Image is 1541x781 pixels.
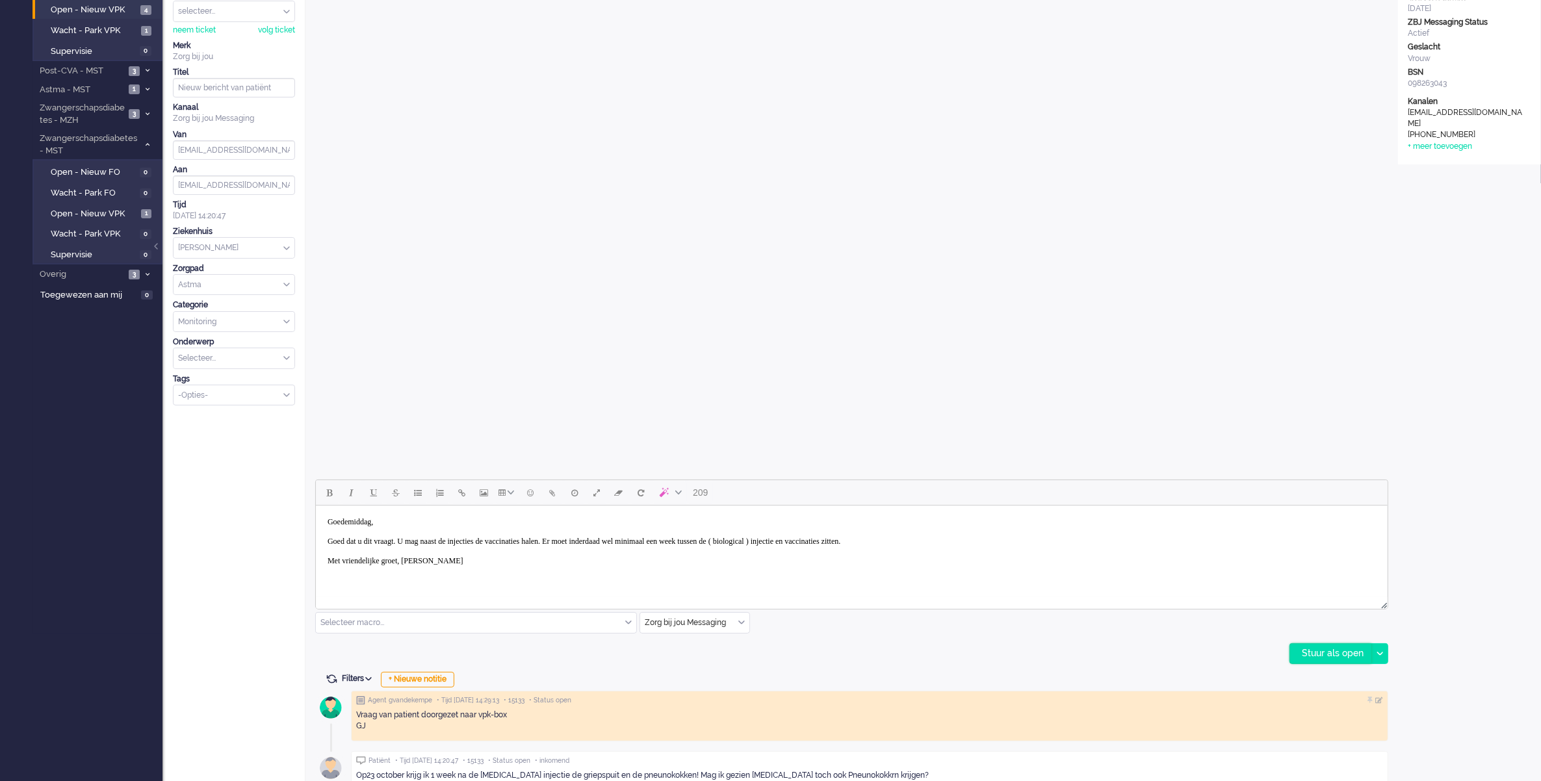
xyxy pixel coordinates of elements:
[140,168,151,177] span: 0
[356,710,1383,732] div: Vraag van patient doorgezet naar vpk-box GJ
[173,1,295,22] div: Assign User
[140,188,151,198] span: 0
[173,199,295,222] div: [DATE] 14:20:47
[140,250,151,260] span: 0
[630,481,652,504] button: Reset content
[504,696,524,705] span: • 15133
[1408,67,1531,78] div: BSN
[129,84,140,94] span: 1
[141,209,151,219] span: 1
[451,481,473,504] button: Insert/edit link
[381,672,454,687] div: + Nieuwe notitie
[173,374,295,385] div: Tags
[38,23,161,37] a: Wacht - Park VPK 1
[495,481,519,504] button: Table
[1408,17,1531,28] div: ZBJ Messaging Status
[129,109,140,119] span: 3
[1377,597,1388,609] div: Resize
[38,287,162,301] a: Toegewezen aan mij 0
[315,691,347,724] img: avatar
[385,481,407,504] button: Strikethrough
[38,185,161,199] a: Wacht - Park FO 0
[129,66,140,76] span: 3
[51,166,136,179] span: Open - Nieuw FO
[173,40,295,51] div: Merk
[173,102,295,113] div: Kanaal
[1408,96,1531,107] div: Kanalen
[173,67,295,78] div: Titel
[38,102,125,126] span: Zwangerschapsdiabetes - MZH
[363,481,385,504] button: Underline
[1408,141,1472,152] div: + meer toevoegen
[51,228,136,240] span: Wacht - Park VPK
[51,4,137,16] span: Open - Nieuw VPK
[687,481,714,504] button: 209
[173,263,295,274] div: Zorgpad
[38,2,161,16] a: Open - Nieuw VPK 4
[395,756,458,765] span: • Tijd [DATE] 14:20:47
[173,113,295,124] div: Zorg bij jou Messaging
[140,46,151,56] span: 0
[38,65,125,77] span: Post-CVA - MST
[608,481,630,504] button: Clear formatting
[1290,644,1371,663] div: Stuur als open
[129,270,140,279] span: 3
[541,481,563,504] button: Add attachment
[356,756,366,765] img: ic_chat_grey.svg
[463,756,484,765] span: • 15133
[1408,3,1531,14] div: [DATE]
[437,696,499,705] span: • Tijd [DATE] 14:29:13
[173,164,295,175] div: Aan
[429,481,451,504] button: Numbered list
[173,129,295,140] div: Van
[535,756,569,765] span: • inkomend
[1408,107,1525,129] div: [EMAIL_ADDRESS][DOMAIN_NAME]
[51,208,138,220] span: Open - Nieuw VPK
[529,696,571,705] span: • Status open
[173,337,295,348] div: Onderwerp
[173,51,295,62] div: Zorg bij jou
[652,481,687,504] button: AI
[38,247,161,261] a: Supervisie 0
[488,756,530,765] span: • Status open
[1408,42,1531,53] div: Geslacht
[519,481,541,504] button: Emoticons
[173,25,216,36] div: neem ticket
[173,226,295,237] div: Ziekenhuis
[1408,28,1531,39] div: Actief
[38,84,125,96] span: Astma - MST
[51,25,138,37] span: Wacht - Park VPK
[318,481,341,504] button: Bold
[368,696,432,705] span: Agent gvandekempe
[140,229,151,239] span: 0
[51,187,136,199] span: Wacht - Park FO
[140,5,151,15] span: 4
[141,290,153,300] span: 0
[51,249,136,261] span: Supervisie
[563,481,586,504] button: Delay message
[586,481,608,504] button: Fullscreen
[38,268,125,281] span: Overig
[173,300,295,311] div: Categorie
[51,45,136,58] span: Supervisie
[369,756,391,765] span: Patiënt
[38,226,161,240] a: Wacht - Park VPK 0
[356,696,365,705] img: ic_note_grey.svg
[316,506,1388,597] iframe: Rich Text Area
[693,487,708,498] span: 209
[38,133,138,157] span: Zwangerschapsdiabetes - MST
[258,25,295,36] div: volg ticket
[1408,78,1531,89] div: 098263043
[1408,53,1531,64] div: Vrouw
[473,481,495,504] button: Insert/edit image
[38,44,161,58] a: Supervisie 0
[1408,129,1525,140] div: [PHONE_NUMBER]
[341,481,363,504] button: Italic
[356,770,1383,781] div: Op23 october krijg ik 1 week na de [MEDICAL_DATA] injectie de griepspuit en de pneunokokken! Mag ...
[173,199,295,211] div: Tijd
[38,206,161,220] a: Open - Nieuw VPK 1
[38,164,161,179] a: Open - Nieuw FO 0
[342,674,376,683] span: Filters
[141,26,151,36] span: 1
